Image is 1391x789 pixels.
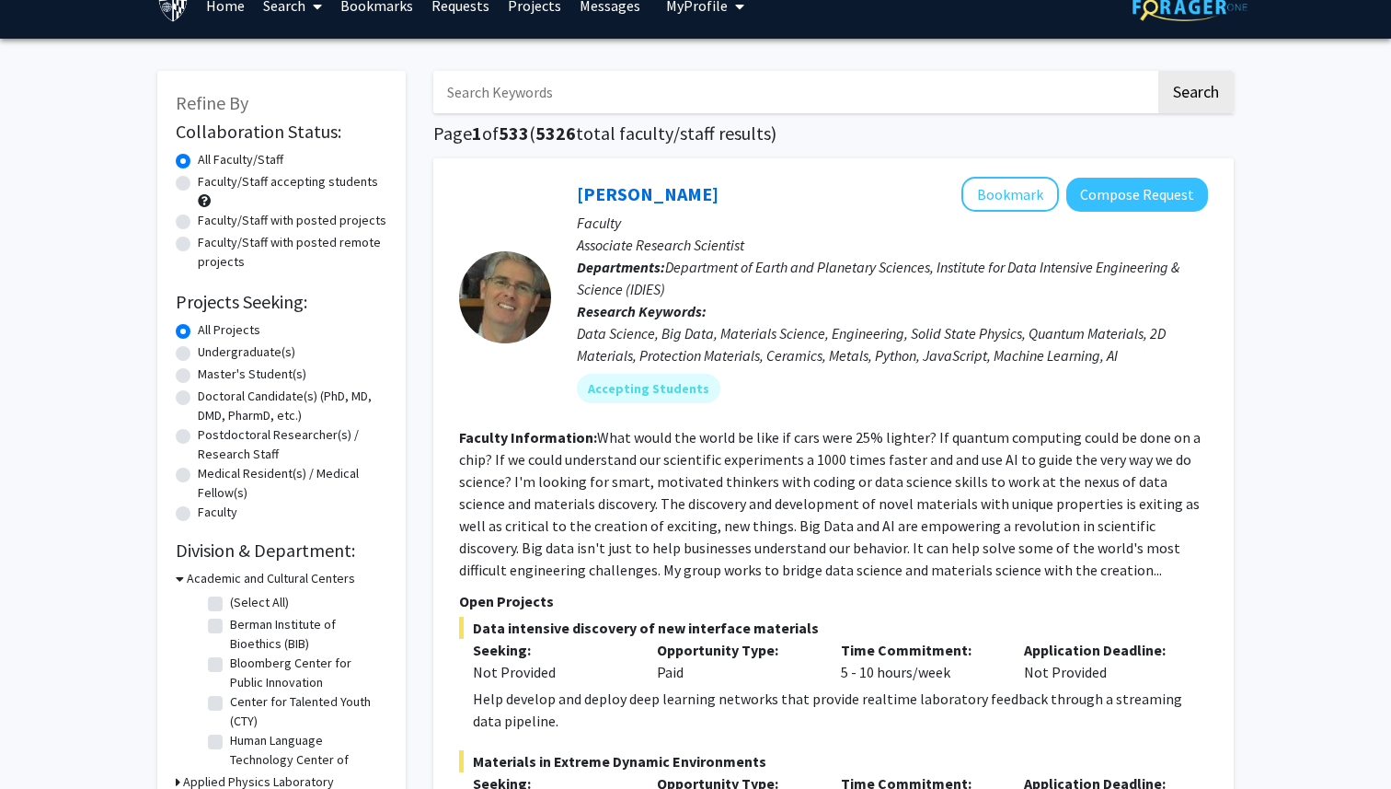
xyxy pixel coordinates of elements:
p: Time Commitment: [841,639,997,661]
div: Help develop and deploy deep learning networks that provide realtime laboratory feedback through ... [473,688,1208,732]
label: (Select All) [230,593,289,612]
label: Faculty [198,503,237,522]
button: Add David Elbert to Bookmarks [961,177,1059,212]
b: Departments: [577,258,665,276]
span: Data intensive discovery of new interface materials [459,617,1208,639]
span: Department of Earth and Planetary Sciences, Institute for Data Intensive Engineering & Science (I... [577,258,1179,298]
label: Undergraduate(s) [198,342,295,362]
div: Not Provided [473,661,629,683]
label: Faculty/Staff with posted projects [198,211,386,230]
span: Materials in Extreme Dynamic Environments [459,750,1208,772]
label: All Faculty/Staff [198,150,283,169]
div: Not Provided [1010,639,1194,683]
fg-read-more: What would the world be like if cars were 25% lighter? If quantum computing could be done on a ch... [459,428,1201,579]
input: Search Keywords [433,71,1155,113]
label: All Projects [198,320,260,340]
p: Opportunity Type: [657,639,813,661]
h3: Academic and Cultural Centers [187,569,355,588]
mat-chip: Accepting Students [577,374,720,403]
p: Seeking: [473,639,629,661]
label: Postdoctoral Researcher(s) / Research Staff [198,425,387,464]
p: Application Deadline: [1024,639,1180,661]
label: Human Language Technology Center of Excellence (HLTCOE) [230,731,383,789]
label: Center for Talented Youth (CTY) [230,692,383,731]
label: Master's Student(s) [198,365,306,384]
label: Faculty/Staff accepting students [198,172,378,191]
a: [PERSON_NAME] [577,182,718,205]
span: Refine By [176,91,248,114]
div: 5 - 10 hours/week [827,639,1011,683]
label: Medical Resident(s) / Medical Fellow(s) [198,464,387,503]
label: Faculty/Staff with posted remote projects [198,233,387,272]
span: 1 [472,122,482,145]
h1: Page of ( total faculty/staff results) [433,122,1234,145]
p: Associate Research Scientist [577,234,1208,256]
label: Doctoral Candidate(s) (PhD, MD, DMD, PharmD, etc.) [198,387,387,425]
h2: Division & Department: [176,540,387,562]
h2: Collaboration Status: [176,121,387,143]
span: 533 [499,122,529,145]
div: Paid [643,639,827,683]
div: Data Science, Big Data, Materials Science, Engineering, Solid State Physics, Quantum Materials, 2... [577,322,1208,366]
b: Faculty Information: [459,428,597,447]
label: Bloomberg Center for Public Innovation [230,654,383,692]
p: Faculty [577,212,1208,234]
h2: Projects Seeking: [176,291,387,313]
span: 5326 [535,122,576,145]
iframe: Chat [14,706,78,775]
button: Search [1158,71,1234,113]
button: Compose Request to David Elbert [1066,178,1208,212]
b: Research Keywords: [577,302,707,320]
label: Berman Institute of Bioethics (BIB) [230,615,383,654]
p: Open Projects [459,590,1208,612]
